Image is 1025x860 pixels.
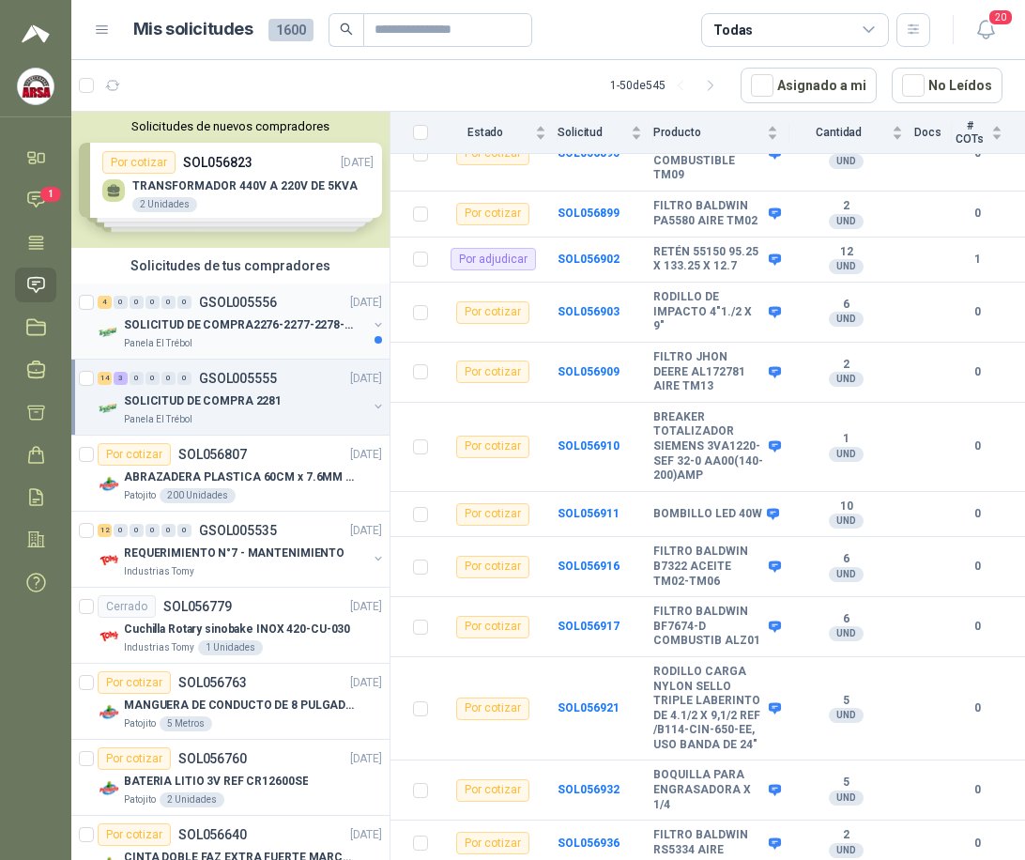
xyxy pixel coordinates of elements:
[124,392,282,410] p: SOLICITUD DE COMPRA 2281
[952,699,1002,717] b: 0
[350,446,382,464] p: [DATE]
[456,361,529,383] div: Por cotizar
[558,305,620,318] a: SOL056903
[98,549,120,572] img: Company Logo
[350,294,382,312] p: [DATE]
[653,199,764,228] b: FILTRO BALDWIN PA5580 AIRE TM02
[829,626,864,641] div: UND
[969,13,1002,47] button: 20
[713,20,753,40] div: Todas
[98,625,120,648] img: Company Logo
[199,524,277,537] p: GSOL005535
[350,826,382,844] p: [DATE]
[178,448,247,461] p: SOL056807
[439,112,558,154] th: Estado
[124,468,358,486] p: ABRAZADERA PLASTICA 60CM x 7.6MM ANCHA
[653,126,763,139] span: Producto
[350,522,382,540] p: [DATE]
[71,436,390,512] a: Por cotizarSOL056807[DATE] Company LogoABRAZADERA PLASTICA 60CM x 7.6MM ANCHAPatojito200 Unidades
[558,783,620,796] a: SOL056932
[456,616,529,638] div: Por cotizar
[456,503,529,526] div: Por cotizar
[829,514,864,529] div: UND
[114,296,128,309] div: 0
[789,199,903,214] b: 2
[178,752,247,765] p: SOL056760
[829,372,864,387] div: UND
[98,595,156,618] div: Cerrado
[98,372,112,385] div: 14
[130,524,144,537] div: 0
[160,716,212,731] div: 5 Metros
[789,298,903,313] b: 6
[829,259,864,274] div: UND
[124,336,192,351] p: Panela El Trébol
[653,410,764,484] b: BREAKER TOTALIZADOR SIEMENS 3VA1220-SEF 32-0 AA00(140-200)AMP
[98,443,171,466] div: Por cotizar
[558,620,620,633] a: SOL056917
[952,303,1002,321] b: 0
[789,112,914,154] th: Cantidad
[161,524,176,537] div: 0
[829,447,864,462] div: UND
[145,524,160,537] div: 0
[145,296,160,309] div: 0
[98,823,171,846] div: Por cotizar
[177,524,191,537] div: 0
[952,112,1025,154] th: # COTs
[653,507,762,522] b: BOMBILLO LED 40W
[177,372,191,385] div: 0
[177,296,191,309] div: 0
[558,112,653,154] th: Solicitud
[98,367,386,427] a: 14 3 0 0 0 0 GSOL005555[DATE] Company LogoSOLICITUD DE COMPRA 2281Panela El Trébol
[558,701,620,714] b: SOL056921
[892,68,1002,103] button: No Leídos
[161,296,176,309] div: 0
[558,253,620,266] a: SOL056902
[451,248,536,270] div: Por adjudicar
[653,545,764,589] b: FILTRO BALDWIN B7322 ACEITE TM02-TM06
[268,19,314,41] span: 1600
[741,68,877,103] button: Asignado a mi
[789,612,903,627] b: 6
[160,488,236,503] div: 200 Unidades
[456,698,529,720] div: Por cotizar
[456,779,529,802] div: Por cotizar
[124,412,192,427] p: Panela El Trébol
[558,365,620,378] a: SOL056909
[350,370,382,388] p: [DATE]
[124,640,194,655] p: Industrias Tomy
[199,296,277,309] p: GSOL005556
[18,69,54,104] img: Company Logo
[829,567,864,582] div: UND
[952,119,987,146] span: # COTs
[952,558,1002,576] b: 0
[789,245,903,260] b: 12
[124,488,156,503] p: Patojito
[653,605,764,649] b: FILTRO BALDWIN BF7674-D COMBUSTIB ALZ01
[829,154,864,169] div: UND
[829,312,864,327] div: UND
[124,545,344,562] p: REQUERIMIENTO N°7 - MANTENIMIENTO
[22,23,50,45] img: Logo peakr
[124,564,194,579] p: Industrias Tomy
[558,837,620,850] a: SOL056936
[124,773,308,791] p: BATERIA LITIO 3V REF CR12600SE
[71,588,390,664] a: CerradoSOL056779[DATE] Company LogoCuchilla Rotary sinobake INOX 420-CU-030Industrias Tomy1 Unidades
[130,372,144,385] div: 0
[558,507,620,520] a: SOL056911
[829,214,864,229] div: UND
[114,524,128,537] div: 0
[952,835,1002,852] b: 0
[789,552,903,567] b: 6
[456,301,529,324] div: Por cotizar
[15,182,56,217] a: 1
[98,671,171,694] div: Por cotizar
[952,438,1002,455] b: 0
[98,701,120,724] img: Company Logo
[952,363,1002,381] b: 0
[653,112,789,154] th: Producto
[98,291,386,351] a: 4 0 0 0 0 0 GSOL005556[DATE] Company LogoSOLICITUD DE COMPRA2276-2277-2278-2284-2285-Panela El Tr...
